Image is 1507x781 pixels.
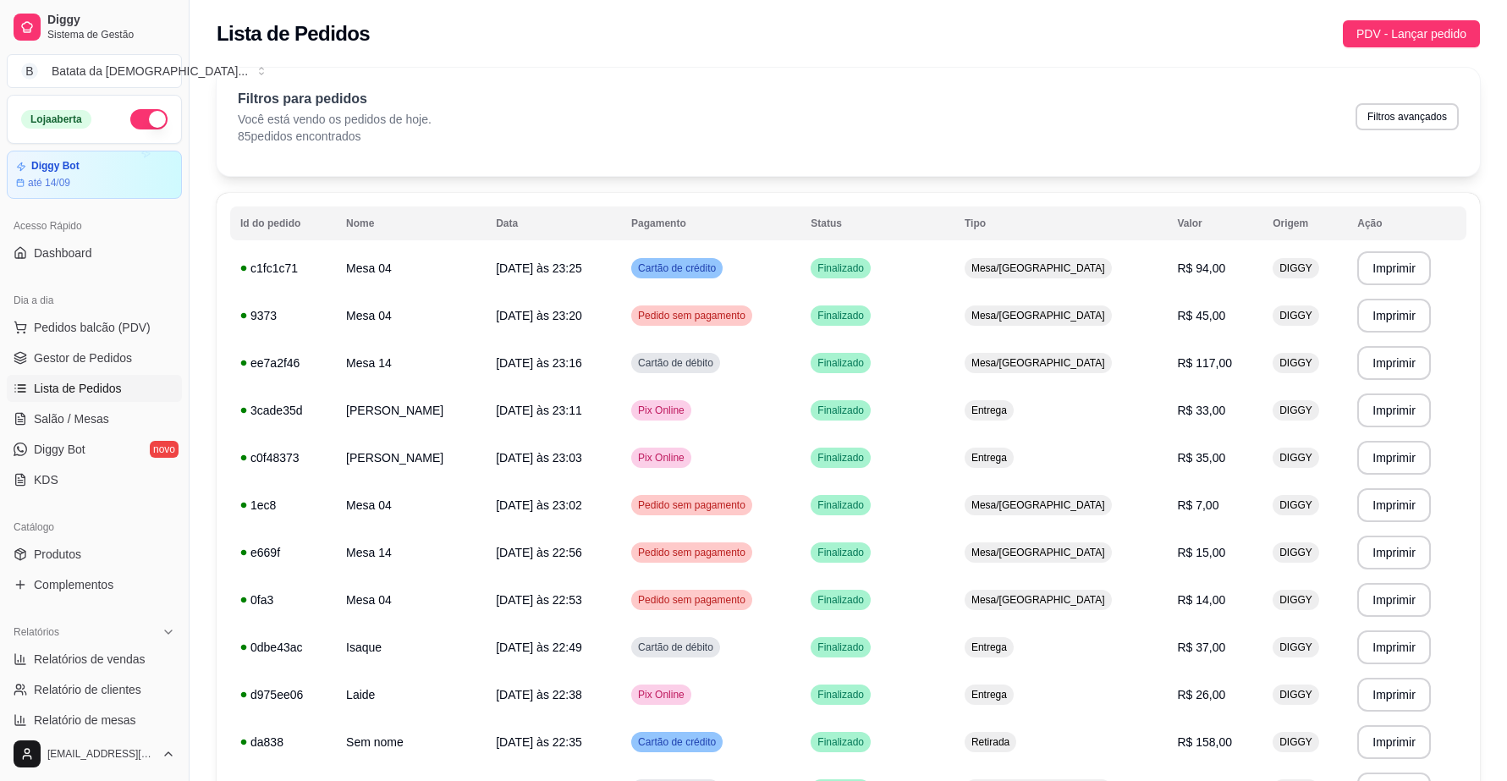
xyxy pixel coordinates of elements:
span: [DATE] às 23:11 [496,404,582,417]
span: [DATE] às 23:16 [496,356,582,370]
a: Relatório de clientes [7,676,182,703]
a: Gestor de Pedidos [7,344,182,371]
span: Complementos [34,576,113,593]
span: R$ 35,00 [1177,451,1225,465]
span: Mesa/[GEOGRAPHIC_DATA] [968,356,1108,370]
span: Finalizado [814,261,867,275]
div: 0dbe43ac [240,639,326,656]
span: Finalizado [814,451,867,465]
th: Pagamento [621,206,800,240]
th: Tipo [954,206,1167,240]
a: Lista de Pedidos [7,375,182,402]
td: Mesa 04 [336,481,486,529]
span: R$ 26,00 [1177,688,1225,701]
span: Pix Online [635,404,688,417]
td: Mesa 04 [336,245,486,292]
span: Mesa/[GEOGRAPHIC_DATA] [968,546,1108,559]
button: Imprimir [1357,299,1431,333]
span: Finalizado [814,593,867,607]
a: Relatórios de vendas [7,646,182,673]
span: R$ 37,00 [1177,641,1225,654]
a: Salão / Mesas [7,405,182,432]
span: R$ 14,00 [1177,593,1225,607]
div: e669f [240,544,326,561]
button: Imprimir [1357,678,1431,712]
button: Select a team [7,54,182,88]
span: Finalizado [814,309,867,322]
a: Diggy Botnovo [7,436,182,463]
span: Pix Online [635,688,688,701]
article: Diggy Bot [31,160,80,173]
a: DiggySistema de Gestão [7,7,182,47]
div: 0fa3 [240,591,326,608]
a: Produtos [7,541,182,568]
div: 9373 [240,307,326,324]
span: Mesa/[GEOGRAPHIC_DATA] [968,593,1108,607]
td: Mesa 14 [336,529,486,576]
button: Imprimir [1357,630,1431,664]
span: Mesa/[GEOGRAPHIC_DATA] [968,498,1108,512]
span: Lista de Pedidos [34,380,122,397]
span: Pedido sem pagamento [635,593,749,607]
span: DIGGY [1276,546,1316,559]
th: Data [486,206,621,240]
span: Finalizado [814,356,867,370]
td: Isaque [336,624,486,671]
div: ee7a2f46 [240,355,326,371]
span: DIGGY [1276,498,1316,512]
span: Cartão de débito [635,641,717,654]
span: B [21,63,38,80]
span: R$ 7,00 [1177,498,1218,512]
span: R$ 15,00 [1177,546,1225,559]
span: DIGGY [1276,309,1316,322]
button: Imprimir [1357,536,1431,569]
td: Mesa 04 [336,292,486,339]
span: [DATE] às 23:25 [496,261,582,275]
th: Id do pedido [230,206,336,240]
span: Salão / Mesas [34,410,109,427]
span: Entrega [968,641,1010,654]
span: Cartão de débito [635,356,717,370]
span: Finalizado [814,498,867,512]
p: Você está vendo os pedidos de hoje. [238,111,432,128]
button: Imprimir [1357,251,1431,285]
h2: Lista de Pedidos [217,20,370,47]
span: Finalizado [814,546,867,559]
span: PDV - Lançar pedido [1356,25,1466,43]
button: Imprimir [1357,725,1431,759]
td: [PERSON_NAME] [336,434,486,481]
button: [EMAIL_ADDRESS][DOMAIN_NAME] [7,734,182,774]
span: R$ 117,00 [1177,356,1232,370]
span: [DATE] às 22:38 [496,688,582,701]
button: Imprimir [1357,393,1431,427]
span: Diggy Bot [34,441,85,458]
span: Relatório de clientes [34,681,141,698]
button: Imprimir [1357,346,1431,380]
span: Pedido sem pagamento [635,309,749,322]
span: R$ 158,00 [1177,735,1232,749]
span: DIGGY [1276,451,1316,465]
article: até 14/09 [28,176,70,190]
p: 85 pedidos encontrados [238,128,432,145]
div: d975ee06 [240,686,326,703]
button: Alterar Status [130,109,168,129]
span: Diggy [47,13,175,28]
th: Status [800,206,954,240]
div: Loja aberta [21,110,91,129]
div: Acesso Rápido [7,212,182,239]
span: DIGGY [1276,641,1316,654]
span: [DATE] às 22:56 [496,546,582,559]
div: 3cade35d [240,402,326,419]
span: Finalizado [814,404,867,417]
span: R$ 33,00 [1177,404,1225,417]
span: KDS [34,471,58,488]
span: [DATE] às 22:53 [496,593,582,607]
span: [DATE] às 23:02 [496,498,582,512]
span: Relatórios de vendas [34,651,146,668]
span: Entrega [968,404,1010,417]
span: DIGGY [1276,404,1316,417]
span: Entrega [968,451,1010,465]
span: Entrega [968,688,1010,701]
span: DIGGY [1276,688,1316,701]
div: c1fc1c71 [240,260,326,277]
